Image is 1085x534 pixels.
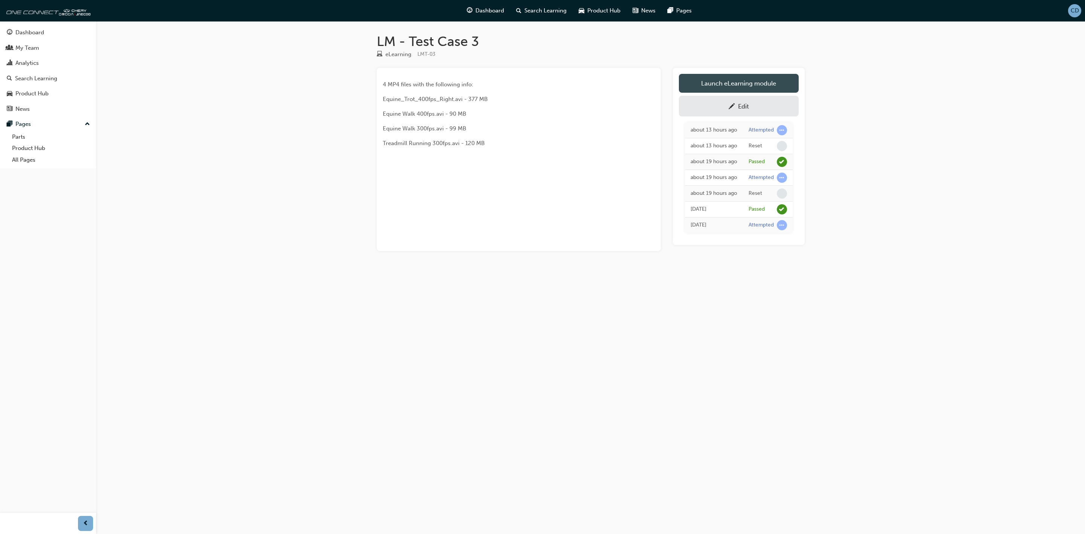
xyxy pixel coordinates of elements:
a: News [3,102,93,116]
span: pages-icon [7,121,12,128]
a: Parts [9,131,93,143]
div: Mon Aug 25 2025 21:19:06 GMT+1000 (Australian Eastern Standard Time) [691,142,737,150]
a: Analytics [3,56,93,70]
div: Mon Aug 25 2025 21:19:07 GMT+1000 (Australian Eastern Standard Time) [691,126,737,135]
span: Learning resource code [417,51,436,57]
span: car-icon [579,6,584,15]
span: learningRecordVerb_NONE-icon [777,141,787,151]
span: Equine_Trot_400fps_Right.avi - 377 MB [383,96,488,103]
div: Attempted [749,174,774,181]
a: Product Hub [3,87,93,101]
button: DashboardMy TeamAnalyticsSearch LearningProduct HubNews [3,24,93,117]
span: guage-icon [7,29,12,36]
span: pencil-icon [729,103,735,111]
div: News [15,105,30,113]
span: CD [1071,6,1079,15]
div: Mon Aug 25 2025 15:14:58 GMT+1000 (Australian Eastern Standard Time) [691,158,737,166]
span: Equine Walk 400fps.avi - 90 MB [383,110,466,117]
button: Pages [3,117,93,131]
a: pages-iconPages [662,3,698,18]
span: learningRecordVerb_ATTEMPT-icon [777,173,787,183]
span: prev-icon [83,519,89,528]
div: Fri Aug 22 2025 15:37:19 GMT+1000 (Australian Eastern Standard Time) [691,205,737,214]
div: Dashboard [15,28,44,37]
div: Reset [749,190,762,197]
span: learningRecordVerb_PASS-icon [777,157,787,167]
div: Reset [749,142,762,150]
a: Product Hub [9,142,93,154]
a: car-iconProduct Hub [573,3,627,18]
a: search-iconSearch Learning [510,3,573,18]
span: Product Hub [587,6,620,15]
button: CD [1068,4,1081,17]
div: Attempted [749,222,774,229]
span: News [641,6,656,15]
span: news-icon [633,6,638,15]
div: Attempted [749,127,774,134]
a: Launch eLearning module [679,74,799,93]
a: Dashboard [3,26,93,40]
div: Edit [738,103,749,110]
a: Edit [679,96,799,116]
span: learningRecordVerb_NONE-icon [777,188,787,199]
span: people-icon [7,45,12,52]
div: Mon Aug 25 2025 15:10:49 GMT+1000 (Australian Eastern Standard Time) [691,173,737,182]
div: Mon Aug 25 2025 15:10:34 GMT+1000 (Australian Eastern Standard Time) [691,189,737,198]
span: learningRecordVerb_ATTEMPT-icon [777,125,787,135]
span: pages-icon [668,6,673,15]
span: Equine Walk 300fps.avi - 99 MB [383,125,466,132]
span: search-icon [7,75,12,82]
span: up-icon [85,119,90,129]
span: Treadmill Running 300fps.avi - 120 MB [383,140,485,147]
div: Fri Aug 22 2025 15:29:50 GMT+1000 (Australian Eastern Standard Time) [691,221,737,230]
div: Passed [749,158,765,165]
span: search-icon [516,6,521,15]
h1: LM - Test Case 3 [377,33,805,50]
span: Search Learning [524,6,567,15]
span: learningRecordVerb_ATTEMPT-icon [777,220,787,230]
span: 4 MP4 files with the following info: [383,81,473,88]
span: Pages [676,6,692,15]
a: guage-iconDashboard [461,3,510,18]
a: My Team [3,41,93,55]
div: Analytics [15,59,39,67]
div: Search Learning [15,74,57,83]
div: eLearning [385,50,411,59]
a: Search Learning [3,72,93,86]
div: My Team [15,44,39,52]
img: cheryconnect [4,3,90,18]
a: news-iconNews [627,3,662,18]
span: guage-icon [467,6,472,15]
span: learningRecordVerb_PASS-icon [777,204,787,214]
span: car-icon [7,90,12,97]
div: Type [377,50,411,59]
a: All Pages [9,154,93,166]
span: Dashboard [475,6,504,15]
span: chart-icon [7,60,12,67]
div: Pages [15,120,31,129]
div: Passed [749,206,765,213]
span: news-icon [7,106,12,113]
span: learningResourceType_ELEARNING-icon [377,51,382,58]
div: Product Hub [15,89,49,98]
